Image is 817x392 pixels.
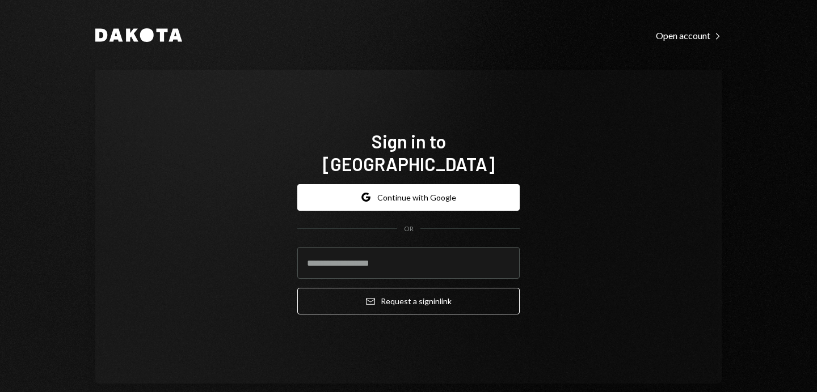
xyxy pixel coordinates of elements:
[656,30,722,41] div: Open account
[297,288,520,314] button: Request a signinlink
[656,29,722,41] a: Open account
[297,184,520,211] button: Continue with Google
[404,224,414,234] div: OR
[297,130,520,175] h1: Sign in to [GEOGRAPHIC_DATA]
